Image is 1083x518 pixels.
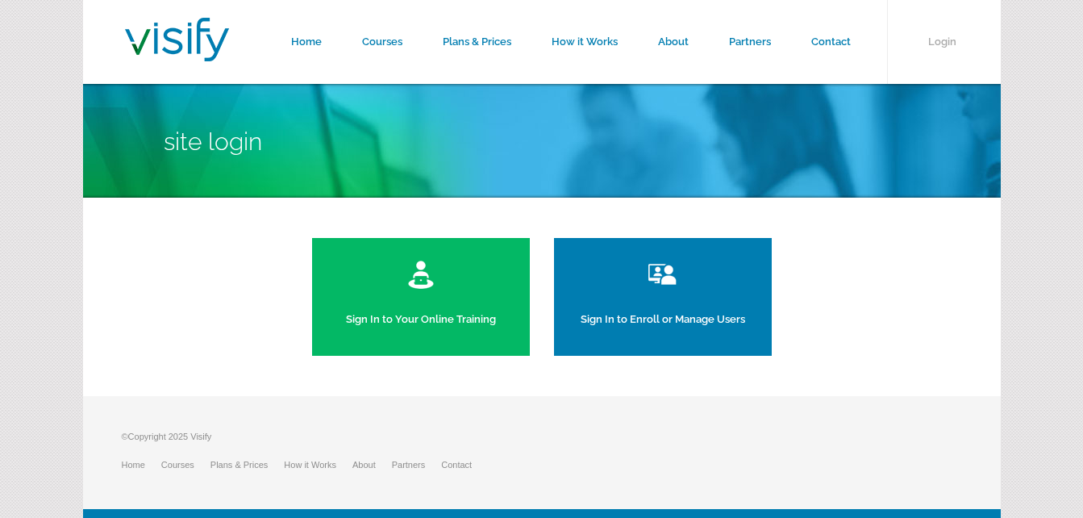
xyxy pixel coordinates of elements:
a: Home [122,460,161,470]
a: About [352,460,392,470]
a: Visify Training [125,43,229,66]
p: © [122,428,489,453]
span: Site Login [164,127,262,156]
a: How it Works [284,460,352,470]
img: training [406,258,435,290]
img: Visify Training [125,18,229,61]
a: Sign In to Your Online Training [312,238,530,356]
a: Partners [392,460,442,470]
a: Courses [161,460,210,470]
a: Contact [441,460,488,470]
a: Sign In to Enroll or Manage Users [554,238,772,356]
span: Copyright 2025 Visify [128,432,212,441]
a: Plans & Prices [210,460,285,470]
img: manage users [644,258,681,290]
